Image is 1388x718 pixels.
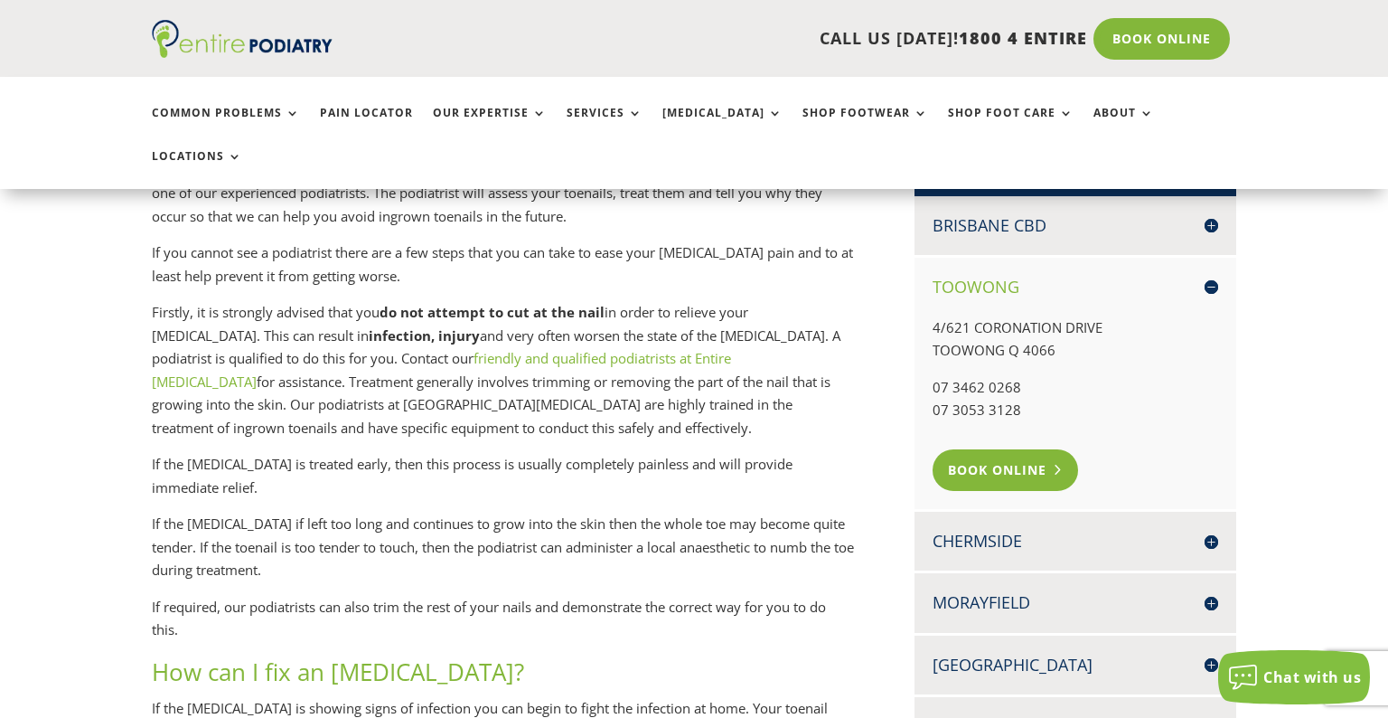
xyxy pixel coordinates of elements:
[152,349,731,391] a: friendly and qualified podiatrists at Entire [MEDICAL_DATA]
[320,107,413,146] a: Pain Locator
[152,43,333,61] a: Entire Podiatry
[152,20,333,58] img: logo (1)
[933,276,1218,298] h4: Toowong
[948,107,1074,146] a: Shop Foot Care
[152,241,855,301] p: If you cannot see a podiatrist there are a few steps that you can take to ease your [MEDICAL_DATA...
[933,449,1078,491] a: Book Online
[1093,18,1230,60] a: Book Online
[152,159,855,242] p: If your toenail seems to be ingrown, the first step is to call Entire [MEDICAL_DATA] to make an a...
[933,316,1218,376] p: 4/621 CORONATION DRIVE TOOWONG Q 4066
[152,301,855,453] p: Firstly, it is strongly advised that you in order to relieve your [MEDICAL_DATA]. This can result...
[152,150,242,189] a: Locations
[933,591,1218,614] h4: Morayfield
[380,303,605,321] strong: do not attempt to cut at the nail
[152,656,524,688] span: How can I fix an [MEDICAL_DATA]?
[433,107,547,146] a: Our Expertise
[959,27,1087,49] span: 1800 4 ENTIRE
[802,107,928,146] a: Shop Footwear
[1218,650,1370,704] button: Chat with us
[933,214,1218,237] h4: Brisbane CBD
[933,654,1218,676] h4: [GEOGRAPHIC_DATA]
[152,596,855,656] p: If required, our podiatrists can also trim the rest of your nails and demonstrate the correct way...
[402,27,1087,51] p: CALL US [DATE]!
[152,513,855,596] p: If the [MEDICAL_DATA] if left too long and continues to grow into the skin then the whole toe may...
[933,530,1218,553] h4: Chermside
[1093,107,1154,146] a: About
[369,326,480,345] strong: infection, injury
[567,107,642,146] a: Services
[152,453,855,513] p: If the [MEDICAL_DATA] is treated early, then this process is usually completely painless and will...
[152,107,300,146] a: Common Problems
[1263,667,1361,687] span: Chat with us
[933,376,1218,436] p: 07 3462 0268 07 3053 3128
[662,107,783,146] a: [MEDICAL_DATA]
